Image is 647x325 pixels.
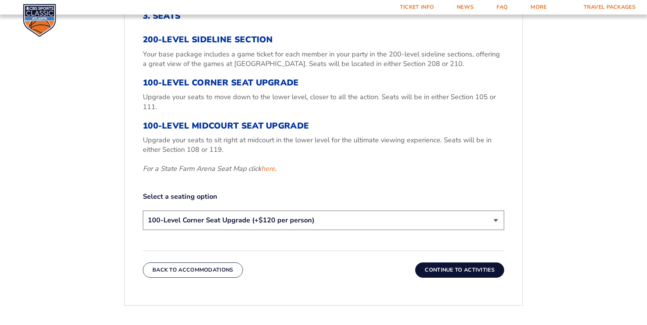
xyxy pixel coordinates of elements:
[143,11,504,21] h2: 3. Seats
[143,78,504,88] h3: 100-Level Corner Seat Upgrade
[143,262,243,278] button: Back To Accommodations
[143,164,277,173] em: For a State Farm Arena Seat Map click .
[143,121,504,131] h3: 100-Level Midcourt Seat Upgrade
[23,4,56,37] img: CBS Sports Classic
[143,135,504,154] p: Upgrade your seats to sit right at midcourt in the lower level for the ultimate viewing experienc...
[261,164,275,174] a: here
[415,262,504,278] button: Continue To Activities
[143,92,504,111] p: Upgrade your seats to move down to the lower level, closer to all the action. Seats will be in ei...
[143,35,504,45] h3: 200-Level Sideline Section
[143,192,504,201] label: Select a seating option
[143,50,504,69] p: Your base package includes a game ticket for each member in your party in the 200-level sideline ...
